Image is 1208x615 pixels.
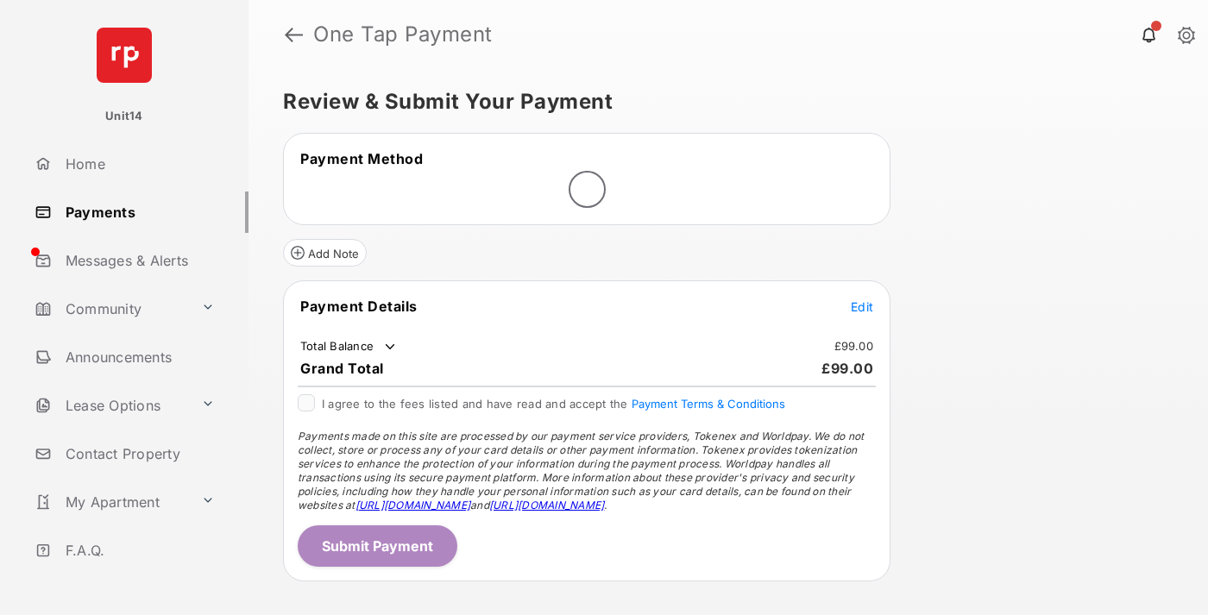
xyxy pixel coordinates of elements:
[298,430,864,511] span: Payments made on this site are processed by our payment service providers, Tokenex and Worldpay. ...
[355,499,470,511] a: [URL][DOMAIN_NAME]
[834,338,875,354] td: £99.00
[299,338,399,355] td: Total Balance
[28,385,194,426] a: Lease Options
[28,288,194,329] a: Community
[300,298,418,315] span: Payment Details
[28,433,249,474] a: Contact Property
[300,360,384,377] span: Grand Total
[313,24,493,45] strong: One Tap Payment
[821,360,873,377] span: £99.00
[851,298,873,315] button: Edit
[300,150,423,167] span: Payment Method
[28,143,249,185] a: Home
[97,28,152,83] img: svg+xml;base64,PHN2ZyB4bWxucz0iaHR0cDovL3d3dy53My5vcmcvMjAwMC9zdmciIHdpZHRoPSI2NCIgaGVpZ2h0PSI2NC...
[105,108,143,125] p: Unit14
[322,397,785,411] span: I agree to the fees listed and have read and accept the
[28,191,249,233] a: Payments
[283,239,367,267] button: Add Note
[28,481,194,523] a: My Apartment
[632,397,785,411] button: I agree to the fees listed and have read and accept the
[298,525,457,567] button: Submit Payment
[851,299,873,314] span: Edit
[28,336,249,378] a: Announcements
[489,499,604,511] a: [URL][DOMAIN_NAME]
[28,240,249,281] a: Messages & Alerts
[28,530,249,571] a: F.A.Q.
[283,91,1160,112] h5: Review & Submit Your Payment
